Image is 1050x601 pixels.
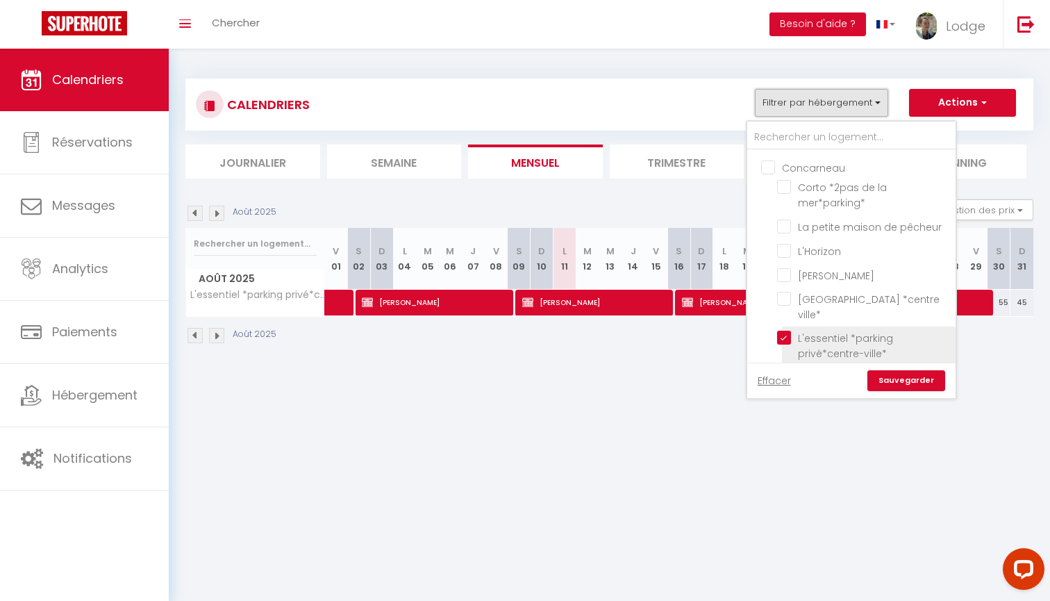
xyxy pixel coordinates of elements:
img: ... [916,13,937,40]
abbr: L [562,245,567,258]
input: Rechercher un logement... [747,125,956,150]
li: Trimestre [610,145,744,179]
abbr: M [606,245,615,258]
th: 02 [347,228,370,290]
abbr: L [403,245,407,258]
span: [PERSON_NAME] [522,289,667,315]
img: logout [1017,15,1035,33]
span: Notifications [53,450,132,467]
th: 07 [462,228,485,290]
span: Analytics [52,260,108,277]
span: Concarneau [782,161,845,175]
span: L'essentiel *parking privé*centre-ville* [798,331,893,361]
th: 19 [736,228,759,290]
th: 13 [599,228,622,290]
button: Actions [909,89,1016,117]
abbr: L [722,245,726,258]
th: 12 [576,228,599,290]
div: Filtrer par hébergement [746,120,957,400]
abbr: V [973,245,979,258]
abbr: M [583,245,592,258]
th: 17 [690,228,713,290]
abbr: V [333,245,339,258]
li: Planning [892,145,1027,179]
li: Journalier [185,145,320,179]
button: Filtrer par hébergement [755,89,888,117]
th: 15 [644,228,667,290]
th: 01 [325,228,348,290]
abbr: D [378,245,385,258]
span: Hébergement [52,386,137,404]
th: 03 [370,228,393,290]
span: Calendriers [52,71,124,88]
th: 09 [508,228,531,290]
abbr: D [538,245,545,258]
span: Messages [52,197,115,214]
span: [PERSON_NAME] [362,289,507,315]
span: Août 2025 [186,269,324,289]
th: 18 [713,228,736,290]
button: Besoin d'aide ? [769,13,866,36]
li: Mensuel [468,145,603,179]
th: 30 [987,228,1010,290]
div: 55 [987,290,1010,315]
abbr: S [676,245,682,258]
a: Effacer [758,373,791,388]
abbr: S [516,245,522,258]
span: Réservations [52,133,133,151]
abbr: S [996,245,1002,258]
th: 10 [531,228,553,290]
abbr: M [446,245,454,258]
span: Lodge [946,17,985,35]
h3: CALENDRIERS [224,89,310,120]
abbr: M [424,245,432,258]
p: Août 2025 [233,328,276,341]
th: 08 [485,228,508,290]
iframe: LiveChat chat widget [992,543,1050,601]
abbr: V [653,245,659,258]
input: Rechercher un logement... [194,231,317,256]
th: 06 [439,228,462,290]
th: 05 [416,228,439,290]
span: Corto *2pas de la mer*parking* [798,181,887,210]
abbr: J [470,245,476,258]
th: 29 [965,228,987,290]
span: L'essentiel *parking privé*centre-ville* [188,290,327,300]
span: [GEOGRAPHIC_DATA] *centre ville* [798,293,940,322]
button: Gestion des prix [930,199,1033,220]
th: 04 [393,228,416,290]
th: 16 [667,228,690,290]
abbr: D [1019,245,1026,258]
th: 11 [553,228,576,290]
img: Super Booking [42,11,127,35]
abbr: V [493,245,499,258]
abbr: M [743,245,751,258]
li: Semaine [327,145,462,179]
span: Paiements [52,323,117,340]
span: [PERSON_NAME] [682,289,827,315]
span: Chercher [212,15,260,30]
div: 45 [1010,290,1033,315]
th: 14 [622,228,644,290]
th: 31 [1010,228,1033,290]
abbr: J [631,245,636,258]
abbr: S [356,245,362,258]
a: Sauvegarder [867,370,945,391]
p: Août 2025 [233,206,276,219]
abbr: D [698,245,705,258]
